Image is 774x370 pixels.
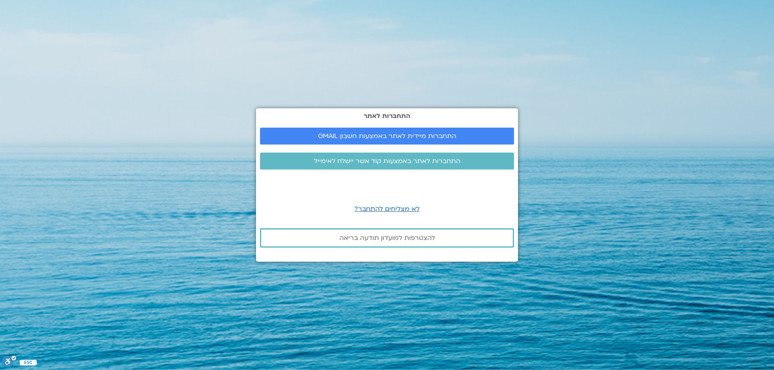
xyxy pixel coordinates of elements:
span: התחברות לאתר באמצעות קוד אשר יישלח לאימייל [314,157,460,165]
span: התחברות מיידית לאתר באמצעות חשבון GMAIL [318,132,456,140]
a: התחברות מיידית לאתר באמצעות חשבון GMAIL [260,128,514,145]
a: לא מצליחים להתחבר? [354,205,420,213]
span: להצטרפות למועדון תודעה בריאה [339,234,435,242]
a: להצטרפות למועדון תודעה בריאה [260,228,514,248]
h2: התחברות לאתר [260,112,514,120]
a: התחברות לאתר באמצעות קוד אשר יישלח לאימייל [260,153,514,169]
